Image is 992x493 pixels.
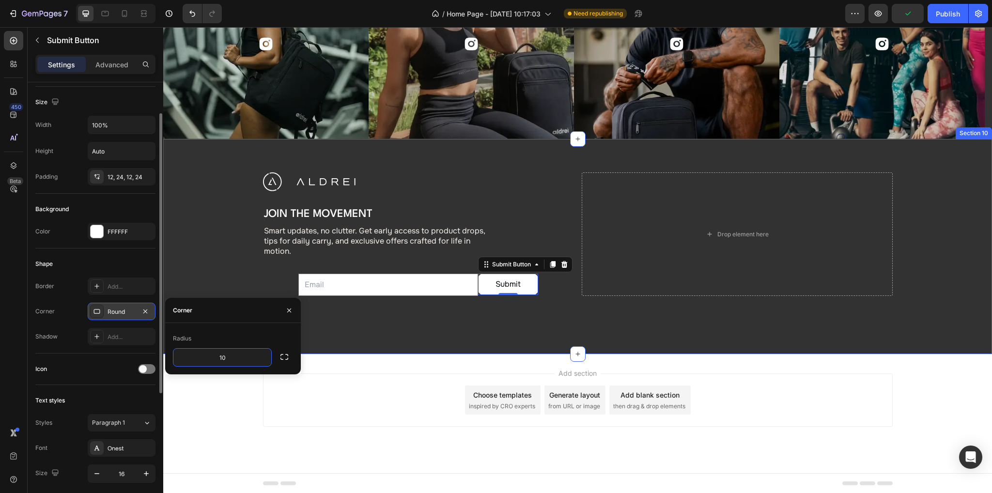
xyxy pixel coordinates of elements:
[35,227,50,236] div: Color
[183,4,222,23] div: Undo/Redo
[794,102,827,110] div: Section 10
[35,205,69,214] div: Background
[47,34,152,46] p: Submit Button
[92,418,125,427] span: Paragraph 1
[35,96,61,109] div: Size
[88,414,155,431] button: Paragraph 1
[48,60,75,70] p: Settings
[936,9,960,19] div: Publish
[35,467,61,480] div: Size
[108,282,153,291] div: Add...
[35,147,53,155] div: Height
[35,365,47,373] div: Icon
[35,121,51,129] div: Width
[35,172,58,181] div: Padding
[554,203,605,211] div: Drop element here
[573,9,623,18] span: Need republishing
[391,341,437,351] span: Add section
[108,173,153,182] div: 12, 24, 12, 24
[928,4,968,23] button: Publish
[35,282,54,291] div: Border
[95,60,128,70] p: Advanced
[173,334,191,343] div: Radius
[35,307,55,316] div: Corner
[173,306,192,315] div: Corner
[35,396,65,405] div: Text styles
[386,363,437,373] div: Generate layout
[173,349,271,366] input: Auto
[35,332,58,341] div: Shadow
[9,103,23,111] div: 450
[35,260,53,268] div: Shape
[4,4,72,23] button: 7
[447,9,541,19] span: Home Page - [DATE] 10:17:03
[385,375,437,384] span: from URL or image
[88,116,155,134] input: Auto
[88,142,155,160] input: Auto
[163,27,992,493] iframe: Design area
[306,375,372,384] span: inspired by CRO experts
[327,233,370,242] div: Submit Button
[35,444,47,452] div: Font
[442,9,445,19] span: /
[35,418,52,427] div: Styles
[310,363,369,373] div: Choose templates
[108,308,136,316] div: Round
[108,333,153,341] div: Add...
[108,228,153,236] div: FFFFFF
[315,246,375,268] button: Submit
[959,446,982,469] div: Open Intercom Messenger
[7,177,23,185] div: Beta
[63,8,68,19] p: 7
[450,375,522,384] span: then drag & drop elements
[332,252,357,262] div: Submit
[108,444,153,453] div: Onest
[457,363,516,373] div: Add blank section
